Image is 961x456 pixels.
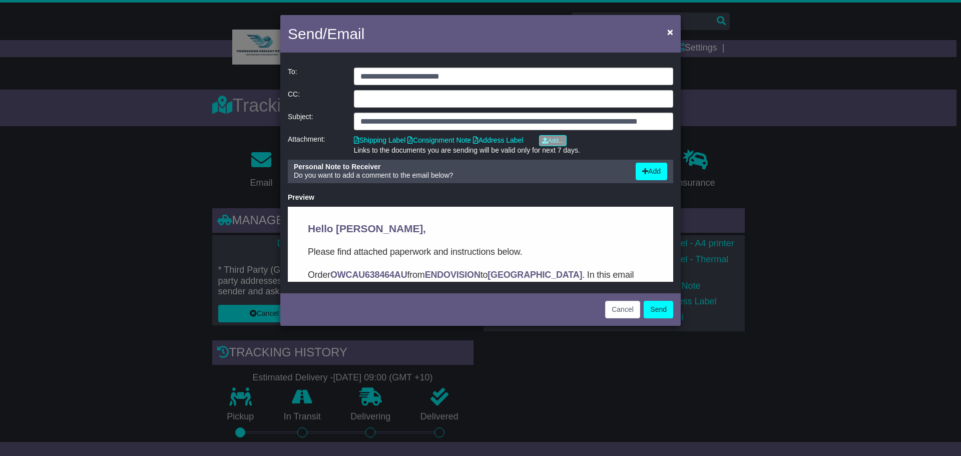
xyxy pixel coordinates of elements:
div: Links to the documents you are sending will be valid only for next 7 days. [354,146,673,155]
a: Add... [539,135,567,146]
a: Address Label [473,136,524,144]
strong: OWCAU638464AU [43,63,119,73]
div: Preview [288,193,673,202]
a: Shipping Label [354,136,406,144]
strong: ENDOVISION [137,63,193,73]
div: Subject: [283,113,349,130]
span: × [667,26,673,38]
button: Close [662,22,678,42]
h4: Send/Email [288,23,364,45]
strong: [GEOGRAPHIC_DATA] [200,63,294,73]
p: Order from to . In this email you’ll find important information about your order, and what you ne... [20,61,365,89]
div: CC: [283,90,349,108]
button: Cancel [605,301,640,318]
p: Please find attached paperwork and instructions below. [20,38,365,52]
button: Send [644,301,673,318]
a: Consignment Note [407,136,471,144]
span: Hello [PERSON_NAME], [20,16,138,28]
div: Attachment: [283,135,349,155]
div: Personal Note to Receiver [294,163,626,171]
button: Add [636,163,667,180]
div: To: [283,68,349,85]
div: Do you want to add a comment to the email below? [289,163,631,180]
